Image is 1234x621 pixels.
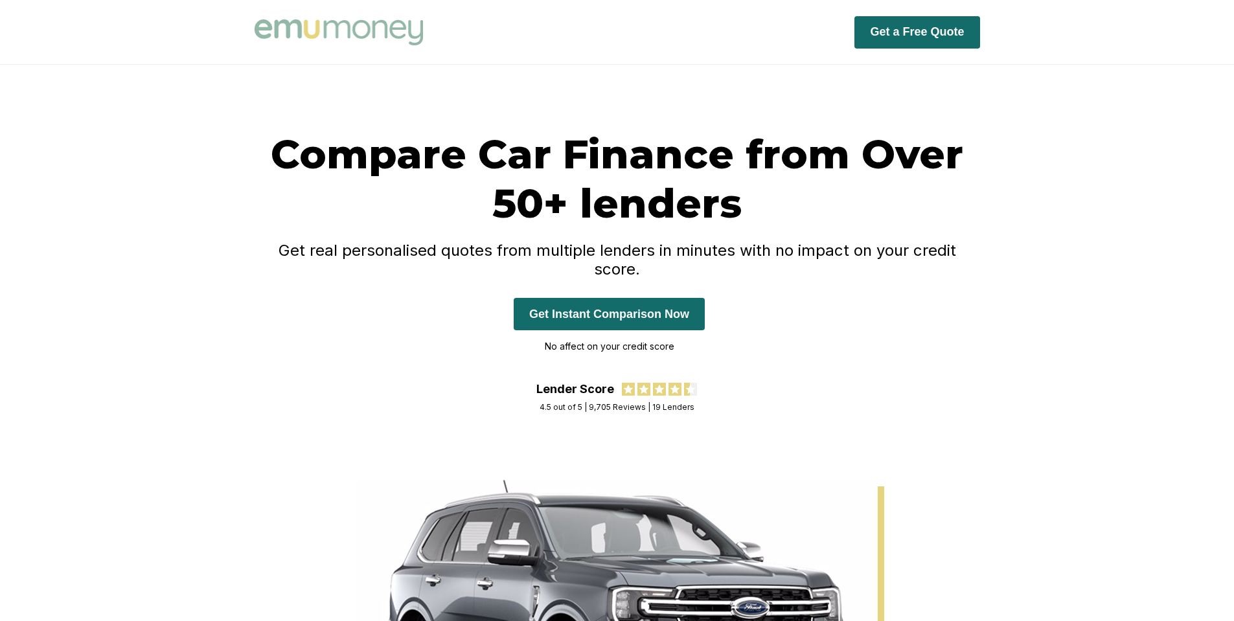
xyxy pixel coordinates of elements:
h1: Compare Car Finance from Over 50+ lenders [255,130,980,228]
button: Get a Free Quote [854,16,979,49]
a: Get a Free Quote [854,25,979,38]
a: Get Instant Comparison Now [514,307,705,321]
img: review star [668,383,681,396]
button: Get Instant Comparison Now [514,298,705,330]
img: review star [653,383,666,396]
img: review star [622,383,635,396]
h4: Get real personalised quotes from multiple lenders in minutes with no impact on your credit score. [255,241,980,278]
p: No affect on your credit score [514,337,705,356]
img: review star [684,383,697,396]
img: review star [637,383,650,396]
div: 4.5 out of 5 | 9,705 Reviews | 19 Lenders [540,402,694,412]
div: Lender Score [536,382,614,396]
img: Emu Money logo [255,19,423,45]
